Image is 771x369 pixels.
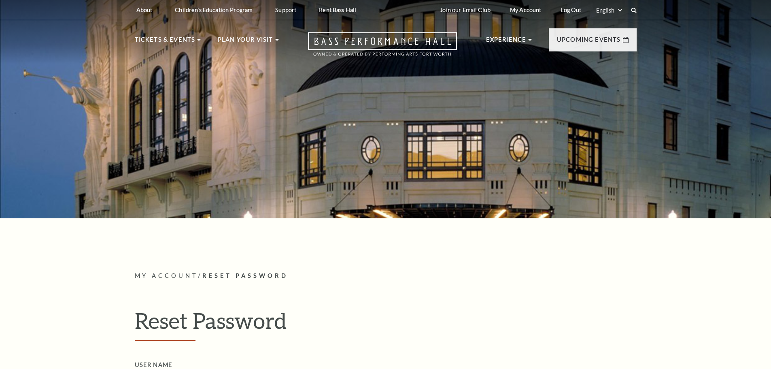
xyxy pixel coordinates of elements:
[175,6,253,13] p: Children's Education Program
[202,272,288,279] span: Reset Password
[135,272,198,279] span: My Account
[319,6,356,13] p: Rent Bass Hall
[136,6,153,13] p: About
[218,35,273,49] p: Plan Your Visit
[486,35,527,49] p: Experience
[557,35,621,49] p: Upcoming Events
[135,271,637,281] p: /
[595,6,623,14] select: Select:
[275,6,296,13] p: Support
[135,307,637,341] h1: Reset Password
[135,35,195,49] p: Tickets & Events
